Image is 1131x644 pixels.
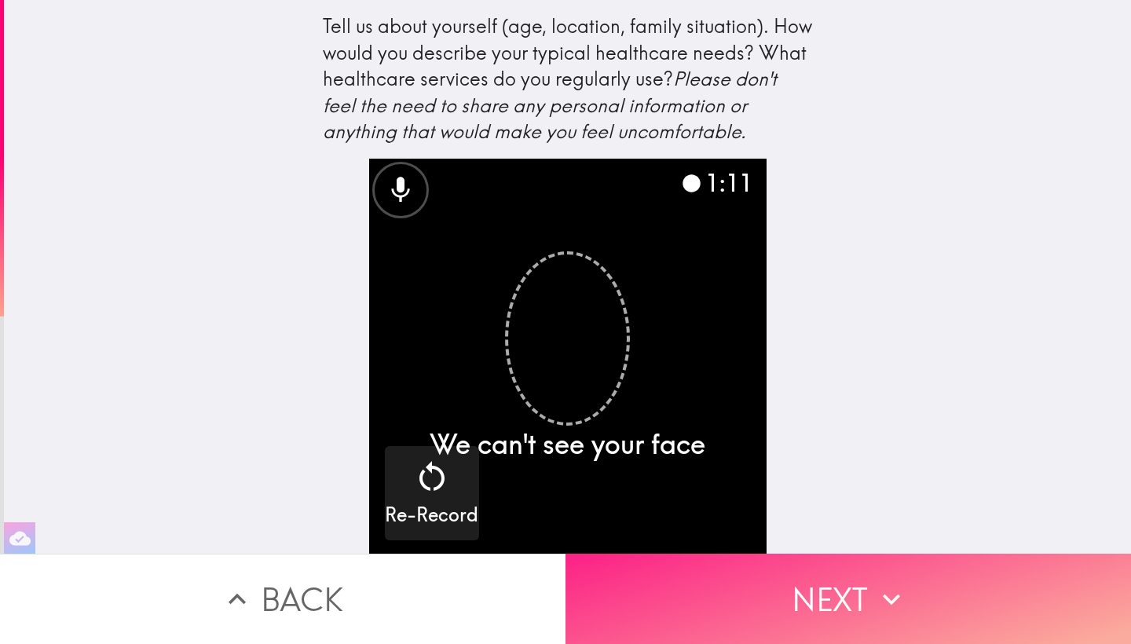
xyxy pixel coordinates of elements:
[681,166,752,199] div: 1:11
[323,67,781,143] i: Please don't feel the need to share any personal information or anything that would make you feel...
[323,13,813,145] div: Tell us about yourself (age, location, family situation). How would you describe your typical hea...
[385,502,478,529] h5: Re-Record
[385,446,479,540] button: Re-Record
[565,554,1131,644] button: Next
